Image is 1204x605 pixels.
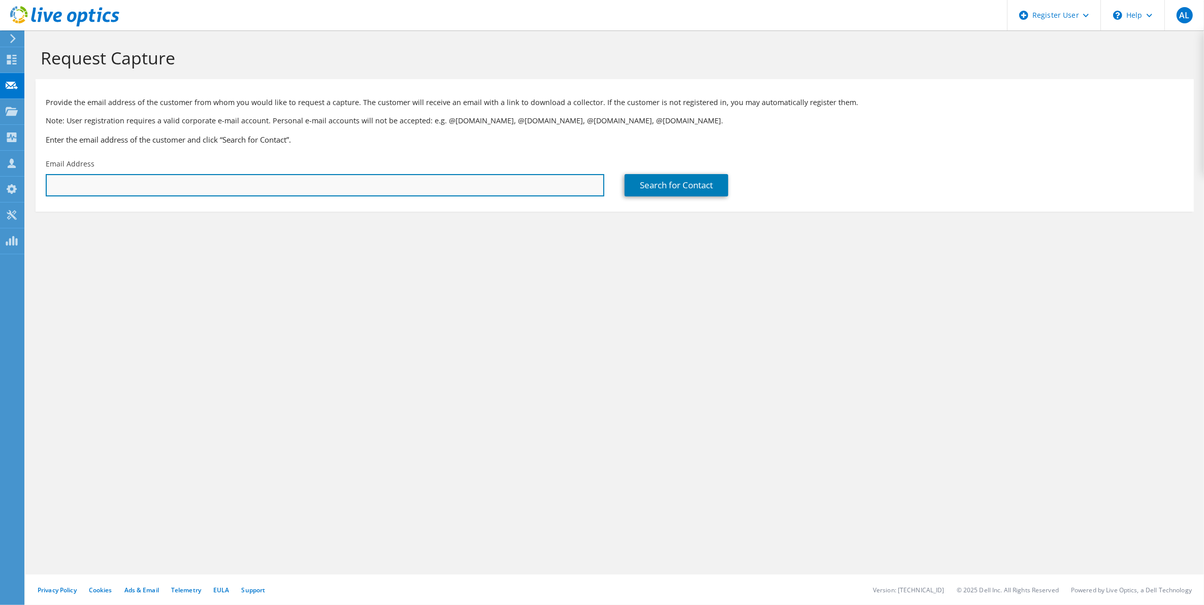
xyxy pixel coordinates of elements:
[1177,7,1193,23] span: AL
[41,47,1184,69] h1: Request Capture
[625,174,728,196] a: Search for Contact
[38,586,77,594] a: Privacy Policy
[171,586,201,594] a: Telemetry
[89,586,112,594] a: Cookies
[46,134,1184,145] h3: Enter the email address of the customer and click “Search for Contact”.
[46,159,94,169] label: Email Address
[241,586,265,594] a: Support
[873,586,945,594] li: Version: [TECHNICAL_ID]
[46,115,1184,126] p: Note: User registration requires a valid corporate e-mail account. Personal e-mail accounts will ...
[46,97,1184,108] p: Provide the email address of the customer from whom you would like to request a capture. The cust...
[1071,586,1192,594] li: Powered by Live Optics, a Dell Technology
[213,586,229,594] a: EULA
[124,586,159,594] a: Ads & Email
[1113,11,1122,20] svg: \n
[957,586,1059,594] li: © 2025 Dell Inc. All Rights Reserved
